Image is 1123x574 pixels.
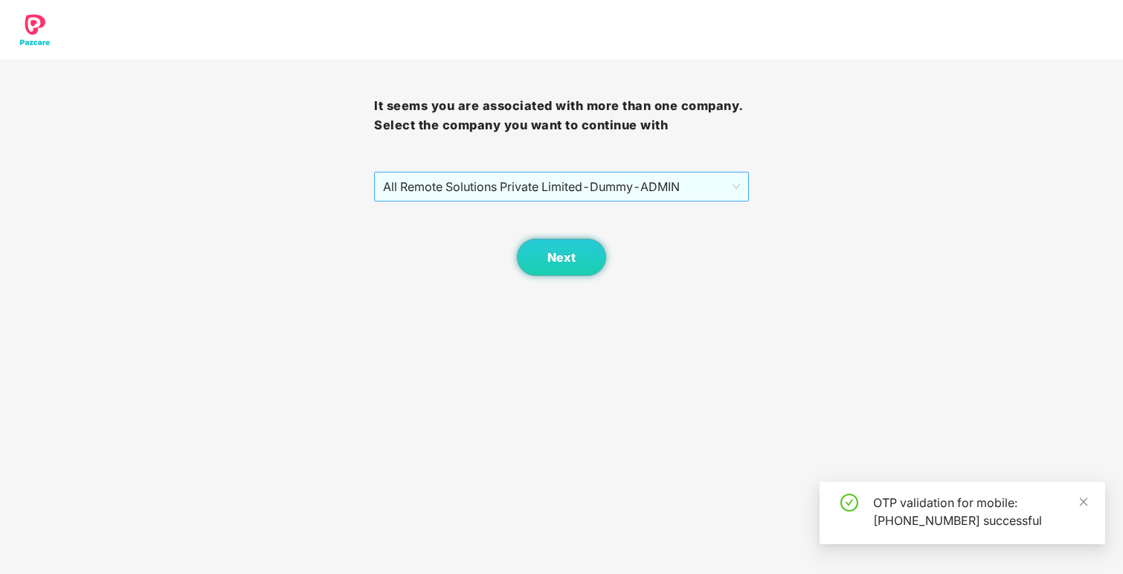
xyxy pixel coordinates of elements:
[383,172,739,201] span: All Remote Solutions Private Limited - Dummy - ADMIN
[873,494,1087,529] div: OTP validation for mobile: [PHONE_NUMBER] successful
[1078,497,1089,507] span: close
[374,97,748,135] h3: It seems you are associated with more than one company. Select the company you want to continue with
[840,494,858,512] span: check-circle
[547,251,576,265] span: Next
[517,239,606,276] button: Next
